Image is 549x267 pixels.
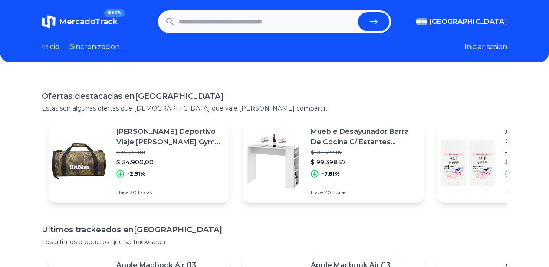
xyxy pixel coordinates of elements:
p: Estas son algunas ofertas que [DEMOGRAPHIC_DATA] que vale [PERSON_NAME] compartir. [42,104,507,113]
img: MercadoTrack [42,15,56,29]
h1: Ultimos trackeados en [GEOGRAPHIC_DATA] [42,224,507,236]
p: Hace 20 horas [116,189,222,196]
p: [PERSON_NAME] Deportivo Viaje [PERSON_NAME] Gym Botinero 35lts [116,127,222,147]
p: $ 107.822,07 [311,149,417,156]
a: Featured imageMueble Desayunador Barra De Cocina C/ Estantes Melamina + +$ 107.822,07$ 99.398,57-... [243,120,424,203]
img: Argentina [416,18,427,25]
img: Featured image [437,131,498,192]
p: $ 35.947,00 [116,149,222,156]
button: [GEOGRAPHIC_DATA] [416,16,507,27]
p: -7,81% [322,170,340,177]
img: Featured image [243,131,304,192]
a: Inicio [42,42,59,52]
span: BETA [104,9,125,17]
img: Featured image [49,131,109,192]
span: [GEOGRAPHIC_DATA] [429,16,507,27]
a: Featured image[PERSON_NAME] Deportivo Viaje [PERSON_NAME] Gym Botinero 35lts$ 35.947,00$ 34.900,0... [49,120,229,203]
p: Hace 20 horas [311,189,417,196]
button: Iniciar sesion [464,42,507,52]
p: $ 99.398,57 [311,158,417,166]
p: $ 34.900,00 [116,158,222,166]
p: Mueble Desayunador Barra De Cocina C/ Estantes Melamina + + [311,127,417,147]
p: Los ultimos productos que se trackearon. [42,238,507,246]
p: -2,91% [128,170,145,177]
span: MercadoTrack [59,17,118,26]
h1: Ofertas destacadas en [GEOGRAPHIC_DATA] [42,90,507,102]
a: MercadoTrackBETA [42,15,118,29]
a: Sincronizacion [70,42,120,52]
